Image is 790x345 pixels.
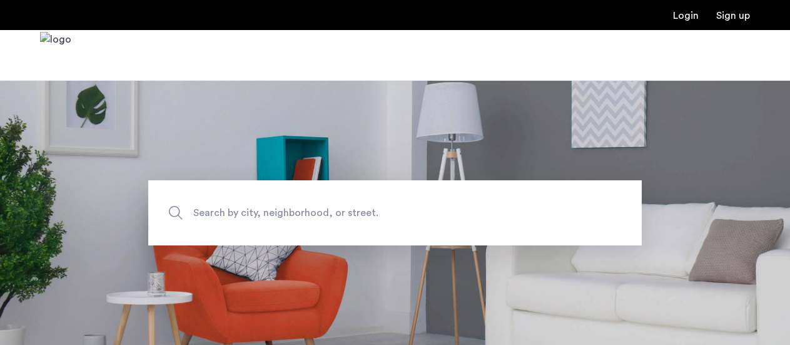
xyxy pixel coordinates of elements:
[673,11,699,21] a: Login
[716,11,750,21] a: Registration
[193,204,539,221] span: Search by city, neighborhood, or street.
[40,32,71,79] a: Cazamio Logo
[148,180,642,245] input: Apartment Search
[40,32,71,79] img: logo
